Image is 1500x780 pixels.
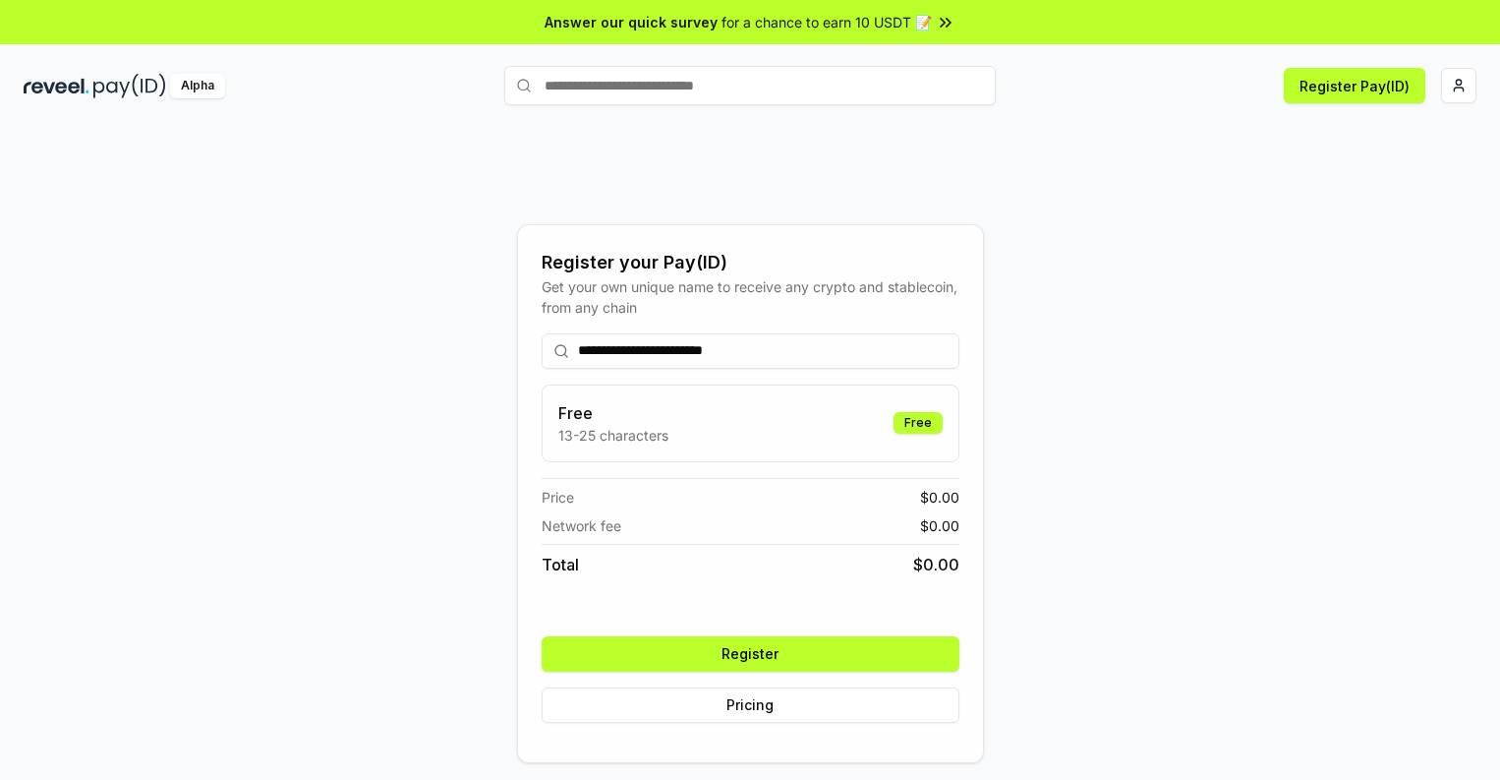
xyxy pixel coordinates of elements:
[545,12,718,32] span: Answer our quick survey
[913,553,959,576] span: $ 0.00
[542,515,621,536] span: Network fee
[721,12,932,32] span: for a chance to earn 10 USDT 📝
[542,636,959,672] button: Register
[542,688,959,723] button: Pricing
[558,401,668,425] h3: Free
[542,276,959,318] div: Get your own unique name to receive any crypto and stablecoin, from any chain
[542,249,959,276] div: Register your Pay(ID)
[93,74,166,98] img: pay_id
[920,487,959,508] span: $ 0.00
[170,74,225,98] div: Alpha
[542,487,574,508] span: Price
[920,515,959,536] span: $ 0.00
[558,425,668,446] p: 13-25 characters
[542,553,579,576] span: Total
[24,74,89,98] img: reveel_dark
[894,412,943,434] div: Free
[1284,68,1425,103] button: Register Pay(ID)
